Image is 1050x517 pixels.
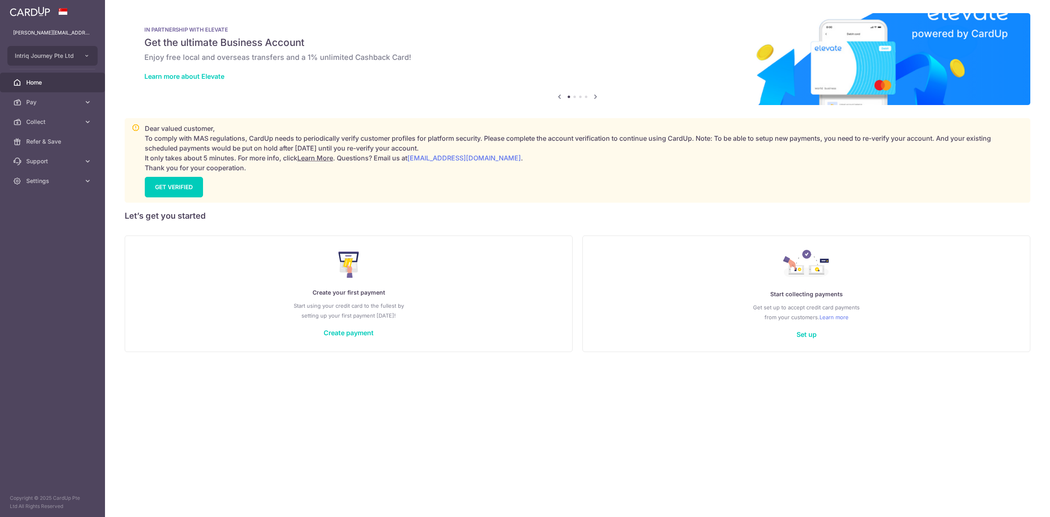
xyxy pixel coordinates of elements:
[783,250,830,279] img: Collect Payment
[797,330,817,339] a: Set up
[297,154,333,162] a: Learn More
[26,78,80,87] span: Home
[26,118,80,126] span: Collect
[125,209,1030,222] h5: Let’s get you started
[324,329,374,337] a: Create payment
[144,53,1011,62] h6: Enjoy free local and overseas transfers and a 1% unlimited Cashback Card!
[338,252,359,278] img: Make Payment
[26,98,80,106] span: Pay
[10,7,50,16] img: CardUp
[7,46,98,66] button: Intriq Journey Pte Ltd
[125,13,1030,105] img: Renovation banner
[142,288,556,297] p: Create your first payment
[13,29,92,37] p: [PERSON_NAME][EMAIL_ADDRESS][DOMAIN_NAME]
[599,289,1013,299] p: Start collecting payments
[26,137,80,146] span: Refer & Save
[144,26,1011,33] p: IN PARTNERSHIP WITH ELEVATE
[145,124,1023,173] p: Dear valued customer, To comply with MAS regulations, CardUp needs to periodically verify custome...
[145,177,203,197] a: GET VERIFIED
[144,72,224,80] a: Learn more about Elevate
[26,157,80,165] span: Support
[15,52,75,60] span: Intriq Journey Pte Ltd
[407,154,521,162] a: [EMAIL_ADDRESS][DOMAIN_NAME]
[26,177,80,185] span: Settings
[142,301,556,320] p: Start using your credit card to the fullest by setting up your first payment [DATE]!
[144,36,1011,49] h5: Get the ultimate Business Account
[599,302,1013,322] p: Get set up to accept credit card payments from your customers.
[819,312,849,322] a: Learn more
